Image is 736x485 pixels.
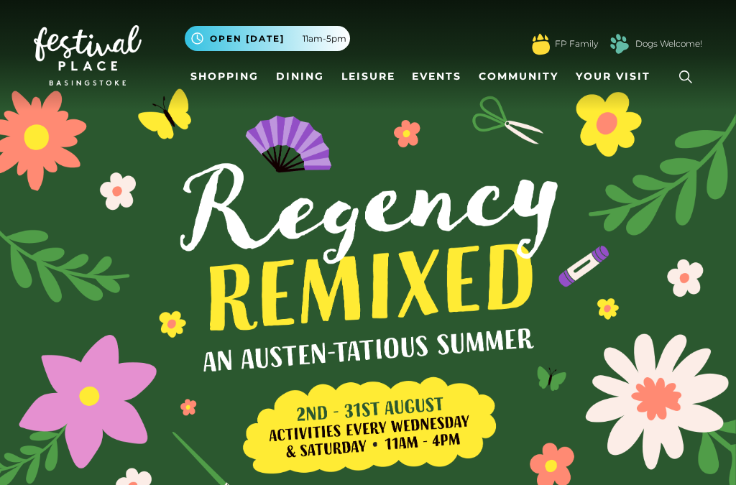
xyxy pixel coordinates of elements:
[34,25,142,86] img: Festival Place Logo
[473,63,564,90] a: Community
[570,63,663,90] a: Your Visit
[303,32,346,45] span: 11am-5pm
[555,37,598,50] a: FP Family
[406,63,467,90] a: Events
[210,32,285,45] span: Open [DATE]
[185,63,264,90] a: Shopping
[270,63,330,90] a: Dining
[635,37,702,50] a: Dogs Welcome!
[336,63,401,90] a: Leisure
[576,69,650,84] span: Your Visit
[185,26,350,51] button: Open [DATE] 11am-5pm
